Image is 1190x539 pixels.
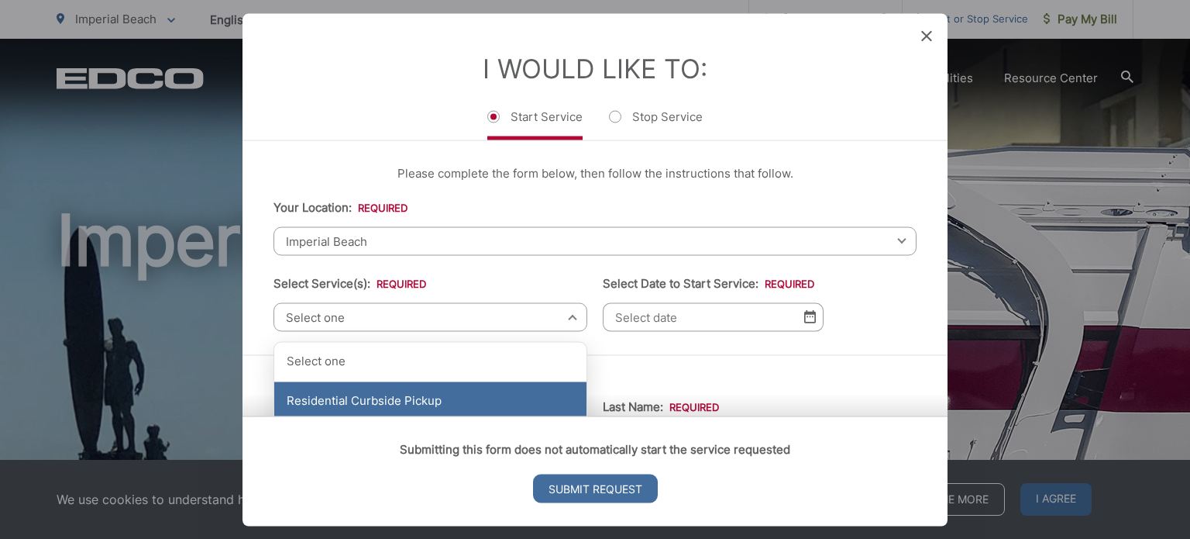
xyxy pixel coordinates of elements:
[603,302,824,331] input: Select date
[400,441,790,456] strong: Submitting this form does not automatically start the service requested
[273,164,917,182] p: Please complete the form below, then follow the instructions that follow.
[273,276,426,290] label: Select Service(s):
[603,276,814,290] label: Select Date to Start Service:
[274,342,586,381] div: Select one
[487,109,583,140] label: Start Service
[483,52,707,84] label: I Would Like To:
[273,302,587,331] span: Select one
[273,200,408,214] label: Your Location:
[804,310,816,323] img: Select date
[273,226,917,255] span: Imperial Beach
[274,382,586,420] div: Residential Curbside Pickup
[609,109,703,140] label: Stop Service
[533,474,658,503] input: Submit Request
